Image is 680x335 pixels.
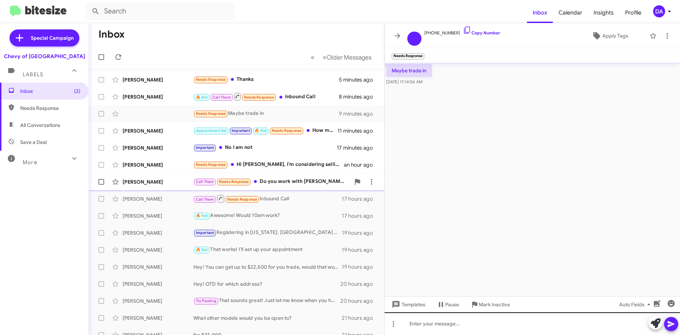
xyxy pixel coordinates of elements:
[123,280,193,287] div: [PERSON_NAME]
[196,111,226,116] span: Needs Response
[337,144,379,151] div: 17 minutes ago
[23,71,43,78] span: Labels
[553,2,588,23] a: Calendar
[196,213,208,218] span: 🔥 Hot
[193,229,342,237] div: Registering in [US_STATE]. [GEOGRAPHIC_DATA] 22181.
[465,298,516,311] button: Mark Inactive
[653,5,665,17] div: DA
[193,194,342,203] div: Inbound Call
[340,297,379,305] div: 20 hours ago
[272,128,302,133] span: Needs Response
[463,30,500,35] a: Copy Number
[123,93,193,100] div: [PERSON_NAME]
[479,298,510,311] span: Mark Inactive
[31,34,74,41] span: Special Campaign
[196,77,226,82] span: Needs Response
[20,122,60,129] span: All Conversations
[573,29,646,42] button: Apply Tags
[392,53,424,60] small: Needs Response
[390,298,425,311] span: Templates
[193,263,342,270] div: Hey! You can get up to $22,500 for you trade, would that work?
[342,212,379,219] div: 17 hours ago
[340,280,379,287] div: 20 hours ago
[196,95,208,100] span: 🔥 Hot
[342,314,379,322] div: 21 hours ago
[193,297,340,305] div: That sounds great! Just let me know when you have some time slots, and we can schedule an appoint...
[255,128,267,133] span: 🔥 Hot
[323,53,327,62] span: »
[196,197,214,202] span: Call Them
[123,144,193,151] div: [PERSON_NAME]
[193,212,342,220] div: Awesome! Would 10am work?
[86,3,234,20] input: Search
[196,230,214,235] span: Important
[386,64,432,77] p: Maybe trade in
[123,229,193,236] div: [PERSON_NAME]
[123,297,193,305] div: [PERSON_NAME]
[385,298,431,311] button: Templates
[647,5,672,17] button: DA
[193,280,340,287] div: Hey! OTD for which address?
[227,197,257,202] span: Needs Response
[196,247,208,252] span: 🔥 Hot
[307,50,376,65] nav: Page navigation example
[339,76,379,83] div: 5 minutes ago
[123,212,193,219] div: [PERSON_NAME]
[193,110,339,118] div: Maybe trade in
[424,26,500,37] span: [PHONE_NUMBER]
[193,246,342,254] div: That works! I'll set up your appointment
[4,53,85,60] div: Chevy of [GEOGRAPHIC_DATA]
[20,105,80,112] span: Needs Response
[311,53,314,62] span: «
[193,76,339,84] div: Thanks
[196,145,214,150] span: Important
[244,95,274,100] span: Needs Response
[386,79,423,84] span: [DATE] 11:14:06 AM
[196,298,216,303] span: Try Pausing
[74,88,80,95] span: (2)
[123,76,193,83] div: [PERSON_NAME]
[123,127,193,134] div: [PERSON_NAME]
[123,246,193,253] div: [PERSON_NAME]
[123,263,193,270] div: [PERSON_NAME]
[98,29,125,40] h1: Inbox
[193,92,339,101] div: Inbound Call
[193,161,344,169] div: Hi [PERSON_NAME], I'm considering selling my Tahoe. Can you advise on how much Ourisman would buy...
[327,54,372,61] span: Older Messages
[342,263,379,270] div: 19 hours ago
[613,298,659,311] button: Auto Fields
[338,127,379,134] div: 11 minutes ago
[20,88,80,95] span: Inbox
[193,127,338,135] div: How much do you want to buy it for
[342,229,379,236] div: 19 hours ago
[619,298,653,311] span: Auto Fields
[123,161,193,168] div: [PERSON_NAME]
[20,139,47,146] span: Save a Deal
[445,298,459,311] span: Pause
[339,93,379,100] div: 8 minutes ago
[232,128,250,133] span: Important
[344,161,379,168] div: an hour ago
[193,314,342,322] div: What other models would you be open to?
[602,29,628,42] span: Apply Tags
[342,246,379,253] div: 19 hours ago
[196,162,226,167] span: Needs Response
[193,178,350,186] div: Do you work with [PERSON_NAME]? We were expecting him to call, since [PERSON_NAME] said he was go...
[10,29,79,46] a: Special Campaign
[619,2,647,23] a: Profile
[318,50,376,65] button: Next
[193,144,337,152] div: No I am not
[219,179,249,184] span: Needs Response
[431,298,465,311] button: Pause
[123,314,193,322] div: [PERSON_NAME]
[196,128,227,133] span: Appointment Set
[527,2,553,23] a: Inbox
[123,195,193,202] div: [PERSON_NAME]
[588,2,619,23] a: Insights
[342,195,379,202] div: 17 hours ago
[212,95,231,100] span: Call Them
